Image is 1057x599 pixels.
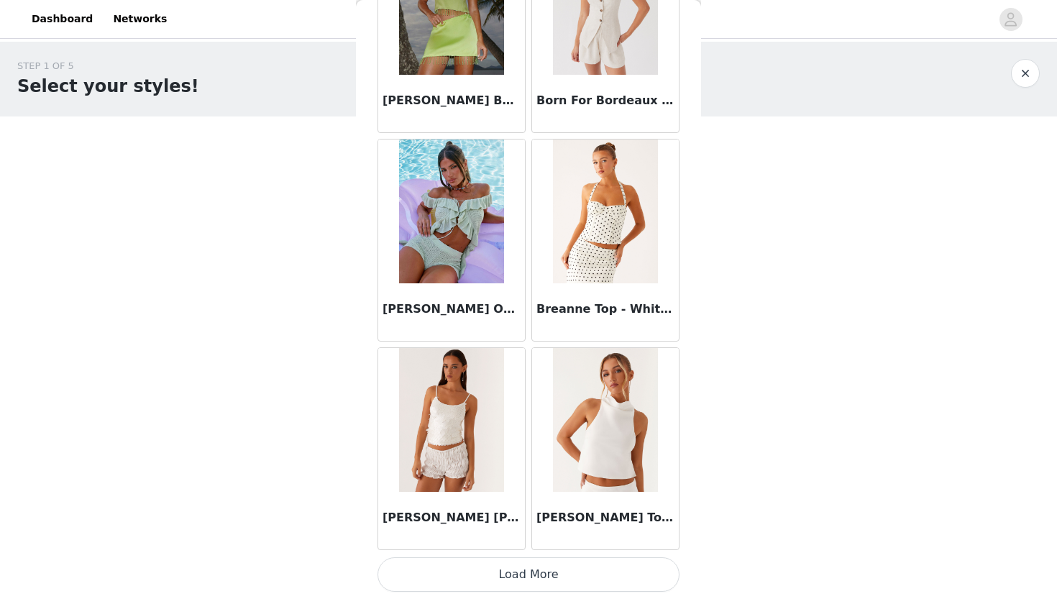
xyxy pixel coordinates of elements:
[23,3,101,35] a: Dashboard
[536,301,674,318] h3: Breanne Top - White Polka Dot
[17,59,199,73] div: STEP 1 OF 5
[536,509,674,526] h3: [PERSON_NAME] Top - White
[399,348,503,492] img: Britta Sequin Cami Top - White
[383,92,521,109] h3: [PERSON_NAME] Beaded Top - Lime
[377,557,679,592] button: Load More
[536,92,674,109] h3: Born For Bordeaux Linen Vest - Oatmeal
[553,140,657,283] img: Breanne Top - White Polka Dot
[1004,8,1017,31] div: avatar
[553,348,657,492] img: Brookie Satin Top - White
[17,73,199,99] h1: Select your styles!
[383,301,521,318] h3: [PERSON_NAME] Off Shoulder Knit Top - Mint
[383,509,521,526] h3: [PERSON_NAME] [PERSON_NAME] Top - White
[104,3,175,35] a: Networks
[399,140,503,283] img: Bowen Off Shoulder Knit Top - Mint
